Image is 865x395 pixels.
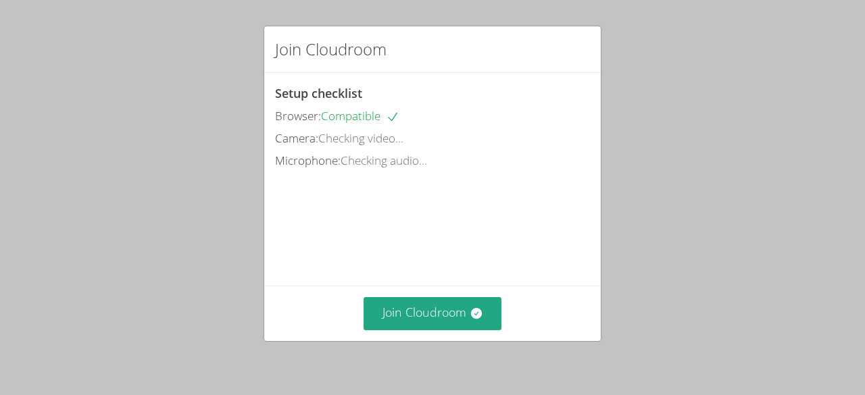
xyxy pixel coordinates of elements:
[341,153,427,168] span: Checking audio...
[275,37,387,61] h2: Join Cloudroom
[275,85,362,101] span: Setup checklist
[275,153,341,168] span: Microphone:
[318,130,403,146] span: Checking video...
[275,130,318,146] span: Camera:
[321,108,399,124] span: Compatible
[364,297,502,330] button: Join Cloudroom
[275,108,321,124] span: Browser:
